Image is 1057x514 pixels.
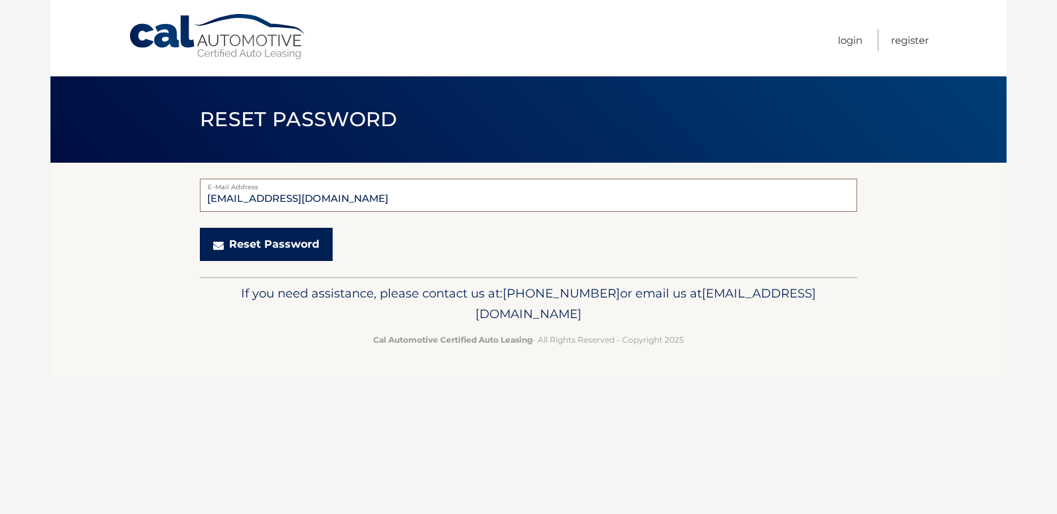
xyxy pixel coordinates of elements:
span: [PHONE_NUMBER] [503,286,620,301]
p: If you need assistance, please contact us at: or email us at [208,283,849,325]
a: Register [891,29,929,51]
span: Reset Password [200,107,397,131]
button: Reset Password [200,228,333,261]
a: Cal Automotive [128,13,307,60]
strong: Cal Automotive Certified Auto Leasing [373,335,532,345]
input: E-Mail Address [200,179,857,212]
p: - All Rights Reserved - Copyright 2025 [208,333,849,347]
a: Login [838,29,862,51]
label: E-Mail Address [200,179,857,189]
